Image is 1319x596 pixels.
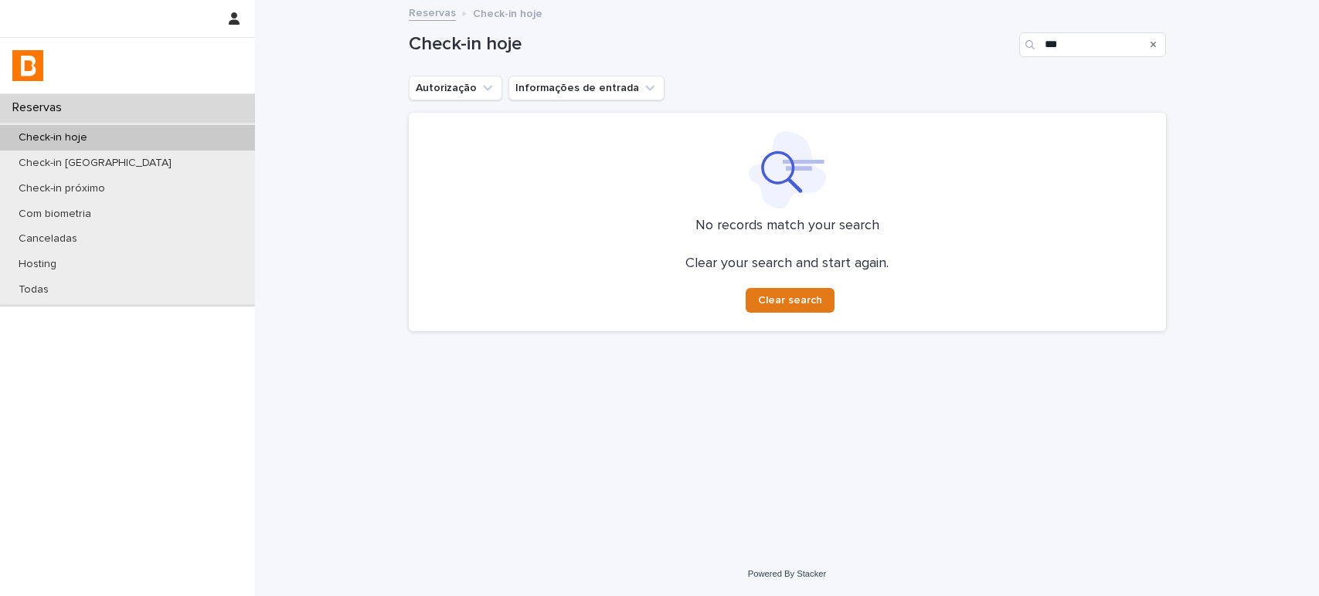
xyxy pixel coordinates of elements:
p: Canceladas [6,232,90,246]
button: Autorização [409,76,502,100]
p: No records match your search [427,218,1147,235]
p: Com biometria [6,208,104,221]
button: Clear search [746,288,835,313]
p: Check-in hoje [473,4,542,21]
a: Reservas [409,3,456,21]
span: Clear search [758,295,822,306]
p: Check-in hoje [6,131,100,144]
p: Check-in [GEOGRAPHIC_DATA] [6,157,184,170]
p: Clear your search and start again. [685,256,889,273]
button: Informações de entrada [508,76,665,100]
p: Hosting [6,258,69,271]
img: zVaNuJHRTjyIjT5M9Xd5 [12,50,43,81]
p: Todas [6,283,61,296]
p: Reservas [6,100,74,115]
input: Search [1019,32,1166,57]
a: Powered By Stacker [748,569,826,578]
h1: Check-in hoje [409,33,1013,56]
p: Check-in próximo [6,182,117,195]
